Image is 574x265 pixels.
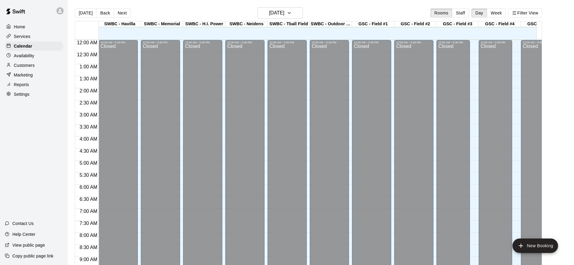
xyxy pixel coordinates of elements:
[5,90,63,99] a: Settings
[100,41,136,44] div: 12:00 AM – 5:30 PM
[75,52,99,57] span: 12:30 AM
[352,21,394,27] div: GSC - Field #1
[78,221,99,226] span: 7:30 AM
[78,197,99,202] span: 6:30 AM
[258,7,303,19] button: [DATE]
[479,21,521,27] div: GSC - Field #4
[269,9,284,17] h6: [DATE]
[143,41,178,44] div: 12:00 AM – 5:30 PM
[78,124,99,129] span: 3:30 AM
[78,88,99,93] span: 2:00 AM
[438,41,468,44] div: 12:00 AM – 5:30 PM
[12,231,35,237] p: Help Center
[396,41,432,44] div: 12:00 AM – 5:30 PM
[14,62,35,68] p: Customers
[75,40,99,45] span: 12:00 AM
[430,8,452,17] button: Rooms
[141,21,183,27] div: SWBC - Memorial
[227,41,263,44] div: 12:00 AM – 5:30 PM
[521,21,563,27] div: GSC - Field #5
[523,41,553,44] div: 12:00 AM – 5:30 PM
[14,24,25,30] p: Home
[471,8,487,17] button: Day
[269,41,305,44] div: 12:00 AM – 5:30 PM
[14,72,33,78] p: Marketing
[78,136,99,142] span: 4:00 AM
[78,112,99,117] span: 3:00 AM
[12,220,34,226] p: Contact Us
[14,53,34,59] p: Availability
[185,41,220,44] div: 12:00 AM – 5:30 PM
[436,21,479,27] div: GSC - Field #3
[12,242,45,248] p: View public page
[480,41,510,44] div: 12:00 AM – 5:30 PM
[183,21,225,27] div: SWBC - H.I. Power
[508,8,542,17] button: Filter View
[312,41,347,44] div: 12:00 AM – 5:30 PM
[5,32,63,41] a: Services
[5,51,63,60] a: Availability
[268,21,310,27] div: SWBC - Tball Field
[5,70,63,79] a: Marketing
[114,8,131,17] button: Next
[12,253,53,259] p: Copy public page link
[5,80,63,89] a: Reports
[78,76,99,81] span: 1:30 AM
[96,8,114,17] button: Back
[75,8,97,17] button: [DATE]
[487,8,506,17] button: Week
[78,64,99,69] span: 1:00 AM
[5,22,63,31] a: Home
[78,245,99,250] span: 8:30 AM
[78,161,99,166] span: 5:00 AM
[354,41,389,44] div: 12:00 AM – 5:30 PM
[310,21,352,27] div: SWBC - Outdoor Batting Cage
[225,21,268,27] div: SWBC - Neidens
[78,185,99,190] span: 6:00 AM
[512,238,558,253] button: add
[14,91,30,97] p: Settings
[394,21,436,27] div: GSC - Field #2
[99,21,141,27] div: SWBC - Havilla
[78,148,99,154] span: 4:30 AM
[78,209,99,214] span: 7:00 AM
[78,100,99,105] span: 2:30 AM
[14,82,29,88] p: Reports
[5,61,63,70] a: Customers
[5,42,63,51] a: Calendar
[14,43,32,49] p: Calendar
[78,233,99,238] span: 8:00 AM
[14,33,30,39] p: Services
[78,257,99,262] span: 9:00 AM
[78,173,99,178] span: 5:30 AM
[452,8,469,17] button: Staff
